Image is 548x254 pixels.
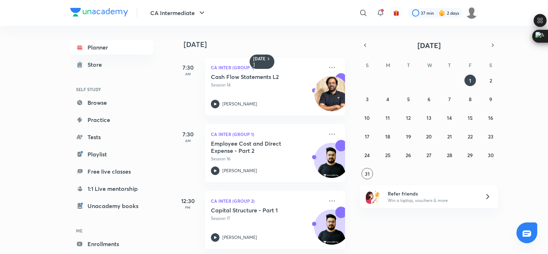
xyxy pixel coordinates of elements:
button: August 21, 2025 [444,131,455,142]
abbr: August 15, 2025 [468,114,473,121]
h4: [DATE] [184,40,352,49]
abbr: Wednesday [427,62,432,69]
button: August 2, 2025 [485,75,496,86]
a: Browse [70,95,153,110]
p: PM [174,205,202,210]
abbr: August 1, 2025 [469,77,471,84]
p: Win a laptop, vouchers & more [388,197,476,204]
h5: 7:30 [174,130,202,138]
p: Session 17 [211,215,323,222]
h6: Refer friends [388,190,476,197]
p: CA Inter (Group 2) [211,197,323,205]
button: avatar [391,7,402,19]
p: AM [174,72,202,76]
img: avatar [393,10,400,16]
a: Company Logo [70,8,128,18]
button: August 28, 2025 [444,149,455,161]
button: August 1, 2025 [464,75,476,86]
abbr: August 18, 2025 [385,133,390,140]
span: [DATE] [417,41,441,50]
img: Harshit khurana [466,7,478,19]
a: Practice [70,113,153,127]
p: Session 14 [211,82,323,88]
a: Planner [70,40,153,55]
div: Store [88,60,106,69]
h6: ME [70,225,153,237]
a: 1:1 Live mentorship [70,182,153,196]
button: [DATE] [370,40,488,50]
p: CA Inter (Group 1) [211,63,323,72]
button: August 4, 2025 [382,93,393,105]
abbr: Thursday [448,62,451,69]
button: August 7, 2025 [444,93,455,105]
abbr: August 3, 2025 [366,96,369,103]
abbr: August 29, 2025 [467,152,473,159]
button: August 9, 2025 [485,93,496,105]
img: Company Logo [70,8,128,17]
abbr: August 24, 2025 [364,152,370,159]
button: CA Intermediate [146,6,211,20]
h6: [DATE] [253,56,266,67]
img: referral [366,189,380,204]
p: AM [174,138,202,143]
abbr: Sunday [366,62,369,69]
button: August 30, 2025 [485,149,496,161]
p: [PERSON_NAME] [222,168,257,174]
button: August 5, 2025 [403,93,414,105]
abbr: August 11, 2025 [386,114,390,121]
abbr: August 9, 2025 [489,96,492,103]
button: August 3, 2025 [362,93,373,105]
abbr: August 26, 2025 [406,152,411,159]
p: CA Inter (Group 1) [211,130,323,138]
a: Store [70,57,153,72]
abbr: August 20, 2025 [426,133,432,140]
button: August 16, 2025 [485,112,496,123]
button: August 19, 2025 [403,131,414,142]
button: August 26, 2025 [403,149,414,161]
abbr: Friday [469,62,472,69]
button: August 18, 2025 [382,131,393,142]
abbr: August 8, 2025 [469,96,472,103]
h5: Employee Cost and Direct Expense - Part 2 [211,140,300,154]
p: Session 16 [211,156,323,162]
abbr: August 7, 2025 [448,96,451,103]
abbr: August 19, 2025 [406,133,411,140]
button: August 10, 2025 [362,112,373,123]
button: August 13, 2025 [423,112,435,123]
abbr: August 25, 2025 [385,152,391,159]
abbr: August 12, 2025 [406,114,411,121]
abbr: August 14, 2025 [447,114,452,121]
button: August 31, 2025 [362,168,373,179]
button: August 8, 2025 [464,93,476,105]
abbr: August 6, 2025 [427,96,430,103]
button: August 24, 2025 [362,149,373,161]
abbr: Monday [386,62,390,69]
button: August 25, 2025 [382,149,393,161]
h5: Capital Structure - Part 1 [211,207,300,214]
img: streak [438,9,445,17]
abbr: August 16, 2025 [488,114,493,121]
abbr: Saturday [489,62,492,69]
abbr: August 27, 2025 [426,152,431,159]
a: Free live classes [70,164,153,179]
button: August 14, 2025 [444,112,455,123]
abbr: August 31, 2025 [365,170,370,177]
button: August 22, 2025 [464,131,476,142]
a: Enrollments [70,237,153,251]
abbr: August 23, 2025 [488,133,493,140]
button: August 11, 2025 [382,112,393,123]
button: August 20, 2025 [423,131,435,142]
button: August 17, 2025 [362,131,373,142]
h5: Cash Flow Statements L2 [211,73,300,80]
abbr: August 21, 2025 [447,133,452,140]
abbr: August 28, 2025 [447,152,452,159]
abbr: August 4, 2025 [386,96,389,103]
a: Tests [70,130,153,144]
abbr: Tuesday [407,62,410,69]
button: August 6, 2025 [423,93,435,105]
button: August 23, 2025 [485,131,496,142]
button: August 29, 2025 [464,149,476,161]
img: Avatar [315,147,349,181]
a: Playlist [70,147,153,161]
abbr: August 17, 2025 [365,133,369,140]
